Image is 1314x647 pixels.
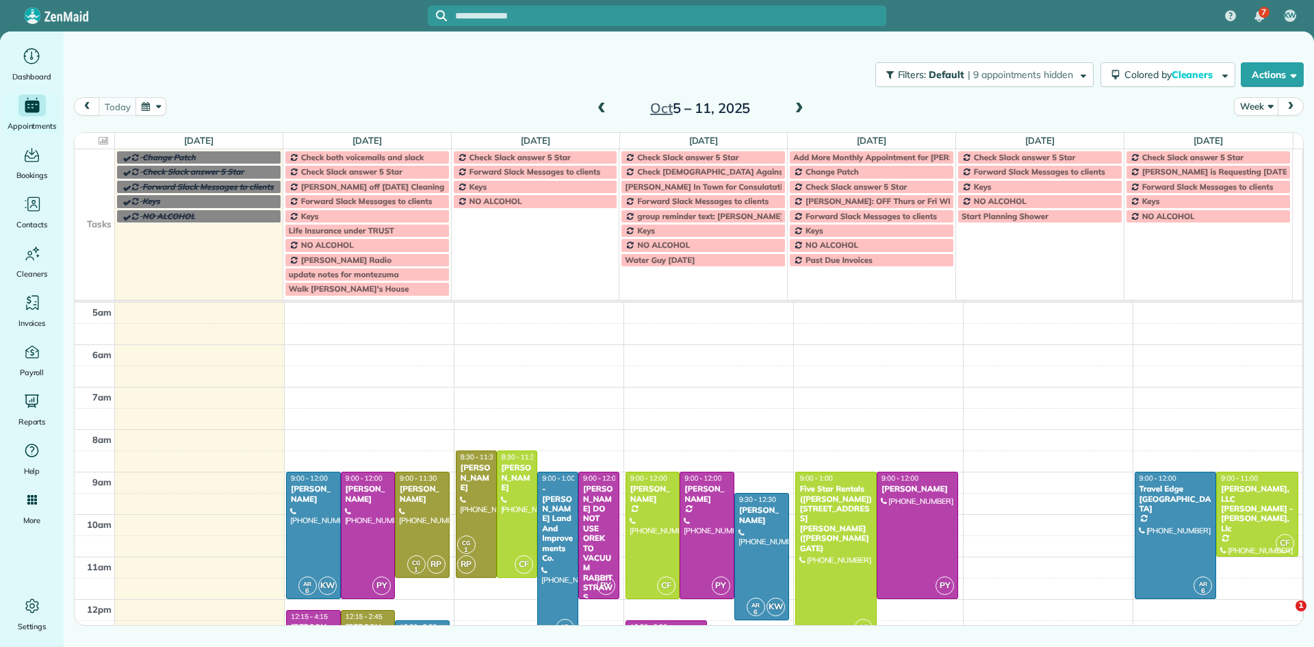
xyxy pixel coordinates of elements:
[469,166,601,177] span: Forward Slack Messages to clients
[542,474,575,483] span: 9:00 - 1:00
[1276,534,1294,553] span: CF
[583,474,620,483] span: 9:00 - 12:00
[427,555,446,574] span: RP
[16,218,47,231] span: Contacts
[303,580,311,587] span: AR
[1261,7,1266,18] span: 7
[501,463,534,492] div: [PERSON_NAME]
[301,181,489,192] span: [PERSON_NAME] off [DATE] Cleaning Restaurant
[806,181,907,192] span: Check Slack answer 5 Star
[469,152,571,162] span: Check Slack answer 5 Star
[5,292,58,330] a: Invoices
[99,97,136,116] button: today
[738,505,785,525] div: [PERSON_NAME]
[301,240,354,250] span: NO ALCOHOL
[142,152,196,162] span: Change Patch
[637,196,769,206] span: Forward Slack Messages to clients
[541,484,574,563] div: - [PERSON_NAME] Land And Improvements Co.
[561,622,569,630] span: AR
[515,555,533,574] span: CF
[689,135,719,146] a: [DATE]
[428,10,447,21] button: Focus search
[5,45,58,84] a: Dashboard
[806,196,971,206] span: [PERSON_NAME]: OFF Thurs or Fri WEEKLY
[142,196,160,206] span: Keys
[625,255,695,265] span: Water Guy [DATE]
[92,477,112,487] span: 9am
[974,152,1075,162] span: Check Slack answer 5 Star
[5,440,58,478] a: Help
[16,168,48,182] span: Bookings
[974,196,1027,206] span: NO ALCOHOL
[1241,62,1304,87] button: Actions
[20,366,44,379] span: Payroll
[1142,152,1244,162] span: Check Slack answer 5 Star
[657,576,675,595] span: CF
[637,166,836,177] span: Check [DEMOGRAPHIC_DATA] Against Spreadsheet
[1124,68,1218,81] span: Colored by
[92,349,112,360] span: 6am
[412,559,420,566] span: CG
[806,211,937,221] span: Forward Slack Messages to clients
[881,474,918,483] span: 9:00 - 12:00
[637,211,783,221] span: group reminder text: [PERSON_NAME]
[1025,135,1055,146] a: [DATE]
[1278,97,1304,116] button: next
[142,166,244,177] span: Check Slack answer 5 Star
[5,341,58,379] a: Payroll
[747,606,764,619] small: 6
[12,70,51,84] span: Dashboard
[5,242,58,281] a: Cleaners
[92,307,112,318] span: 5am
[92,392,112,403] span: 7am
[5,390,58,429] a: Reports
[875,62,1094,87] button: Filters: Default | 9 appointments hidden
[92,434,112,445] span: 8am
[400,622,437,631] span: 12:30 - 3:30
[461,453,498,461] span: 8:30 - 11:30
[18,620,47,633] span: Settings
[739,495,776,504] span: 9:30 - 12:30
[1142,181,1274,192] span: Forward Slack Messages to clients
[766,598,785,616] span: KW
[352,135,382,146] a: [DATE]
[142,211,195,221] span: NO ALCOHOL
[799,484,873,553] div: Five Star Rentals ([PERSON_NAME]) [STREET_ADDRESS][PERSON_NAME] ([PERSON_NAME] GATE)
[346,612,383,621] span: 12:15 - 2:45
[469,181,487,192] span: Keys
[345,484,391,504] div: [PERSON_NAME]
[289,225,394,236] span: Life Insurance under TRUST
[936,576,954,595] span: PY
[74,97,100,116] button: prev
[630,474,667,483] span: 9:00 - 12:00
[637,152,738,162] span: Check Slack answer 5 Star
[87,561,112,572] span: 11am
[18,415,46,429] span: Reports
[299,585,316,598] small: 6
[881,484,954,494] div: [PERSON_NAME]
[637,225,655,236] span: Keys
[458,544,475,557] small: 1
[962,211,1048,221] span: Start Planning Shower
[597,576,615,595] span: PY
[289,283,409,294] span: Walk [PERSON_NAME]'s House
[8,119,57,133] span: Appointments
[291,612,328,621] span: 12:15 - 4:15
[24,464,40,478] span: Help
[5,144,58,182] a: Bookings
[1234,97,1278,116] button: Week
[399,484,446,504] div: [PERSON_NAME]
[5,94,58,133] a: Appointments
[436,10,447,21] svg: Focus search
[400,474,437,483] span: 9:00 - 11:30
[968,68,1073,81] span: | 9 appointments hidden
[318,576,337,595] span: KW
[1139,484,1213,513] div: Travel Edge [GEOGRAPHIC_DATA]
[1139,474,1176,483] span: 9:00 - 12:00
[462,539,470,546] span: CG
[793,152,996,162] span: Add More Monthly Appointment for [PERSON_NAME]
[289,269,399,279] span: update notes for montezuma
[751,601,760,609] span: AR
[301,152,424,162] span: Check both voicemails and slack
[5,193,58,231] a: Contacts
